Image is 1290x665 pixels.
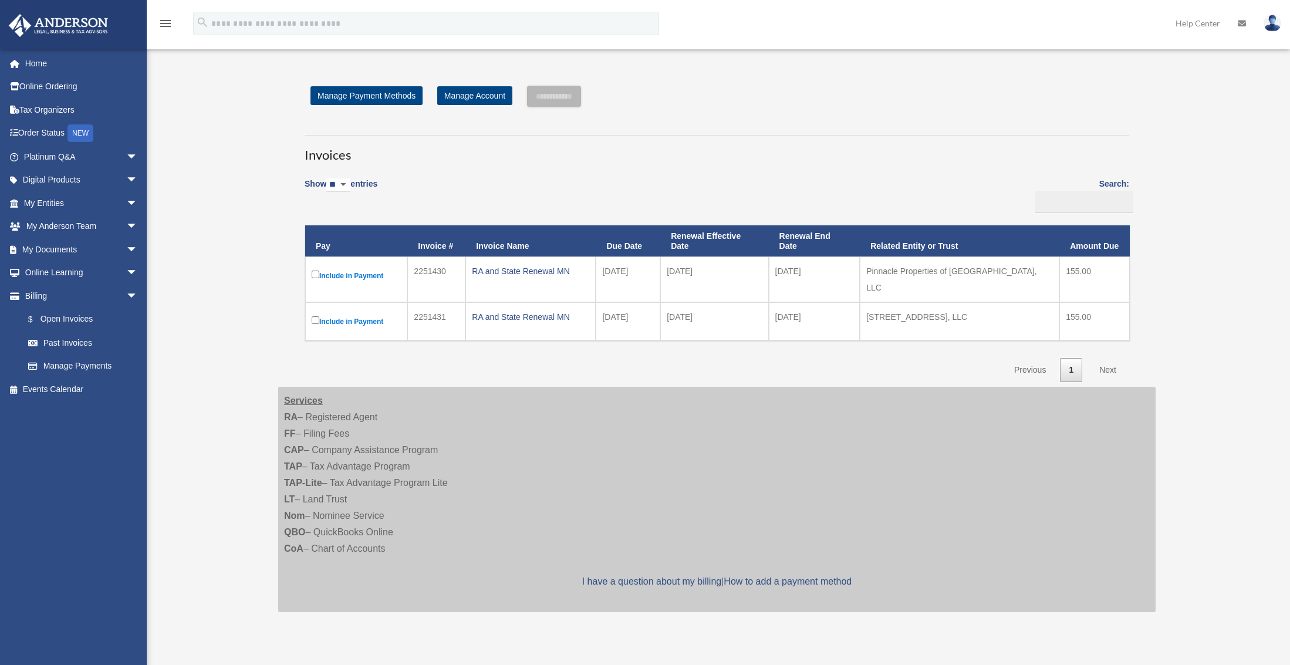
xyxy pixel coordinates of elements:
strong: CoA [284,544,303,553]
th: Renewal End Date: activate to sort column ascending [769,225,860,257]
a: Online Learningarrow_drop_down [8,261,156,285]
span: arrow_drop_down [126,261,150,285]
a: My Entitiesarrow_drop_down [8,191,156,215]
td: [DATE] [660,302,768,340]
strong: Nom [284,511,305,521]
td: 2251431 [407,302,465,340]
span: arrow_drop_down [126,238,150,262]
th: Due Date: activate to sort column ascending [596,225,660,257]
strong: QBO [284,527,305,537]
a: Order StatusNEW [8,121,156,146]
i: menu [158,16,173,31]
a: How to add a payment method [724,576,852,586]
a: 1 [1060,358,1082,382]
label: Include in Payment [312,314,401,329]
span: arrow_drop_down [126,145,150,169]
span: arrow_drop_down [126,215,150,239]
a: I have a question about my billing [582,576,721,586]
select: Showentries [326,178,350,192]
p: | [284,573,1150,590]
label: Show entries [305,177,377,204]
div: – Registered Agent – Filing Fees – Company Assistance Program – Tax Advantage Program – Tax Advan... [278,387,1156,612]
td: 155.00 [1059,256,1130,302]
img: Anderson Advisors Platinum Portal [5,14,112,37]
td: [DATE] [660,256,768,302]
input: Search: [1035,191,1133,213]
a: Manage Payment Methods [310,86,423,105]
a: $Open Invoices [16,308,144,332]
span: $ [35,312,40,327]
strong: CAP [284,445,304,455]
td: [DATE] [769,302,860,340]
div: NEW [67,124,93,142]
th: Invoice #: activate to sort column ascending [407,225,465,257]
span: arrow_drop_down [126,168,150,193]
i: search [196,16,209,29]
a: Digital Productsarrow_drop_down [8,168,156,192]
strong: TAP-Lite [284,478,322,488]
div: RA and State Renewal MN [472,309,589,325]
a: Billingarrow_drop_down [8,284,150,308]
a: Platinum Q&Aarrow_drop_down [8,145,156,168]
a: menu [158,21,173,31]
td: [DATE] [596,302,660,340]
label: Include in Payment [312,268,401,283]
a: My Documentsarrow_drop_down [8,238,156,261]
a: Manage Account [437,86,512,105]
th: Renewal Effective Date: activate to sort column ascending [660,225,768,257]
td: 2251430 [407,256,465,302]
a: Online Ordering [8,75,156,99]
strong: RA [284,412,298,422]
span: arrow_drop_down [126,284,150,308]
a: Manage Payments [16,355,150,378]
th: Related Entity or Trust: activate to sort column ascending [860,225,1059,257]
strong: Services [284,396,323,406]
input: Include in Payment [312,316,319,324]
input: Include in Payment [312,271,319,278]
a: Past Invoices [16,331,150,355]
img: User Pic [1264,15,1281,32]
td: [STREET_ADDRESS], LLC [860,302,1059,340]
label: Search: [1031,177,1129,213]
a: Home [8,52,156,75]
td: Pinnacle Properties of [GEOGRAPHIC_DATA], LLC [860,256,1059,302]
a: Tax Organizers [8,98,156,121]
span: arrow_drop_down [126,191,150,215]
strong: FF [284,428,296,438]
h3: Invoices [305,135,1129,164]
th: Pay: activate to sort column descending [305,225,407,257]
strong: TAP [284,461,302,471]
th: Invoice Name: activate to sort column ascending [465,225,596,257]
th: Amount Due: activate to sort column ascending [1059,225,1130,257]
td: [DATE] [769,256,860,302]
a: Previous [1005,358,1055,382]
strong: LT [284,494,295,504]
td: 155.00 [1059,302,1130,340]
a: Next [1090,358,1125,382]
div: RA and State Renewal MN [472,263,589,279]
td: [DATE] [596,256,660,302]
a: My Anderson Teamarrow_drop_down [8,215,156,238]
a: Events Calendar [8,377,156,401]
